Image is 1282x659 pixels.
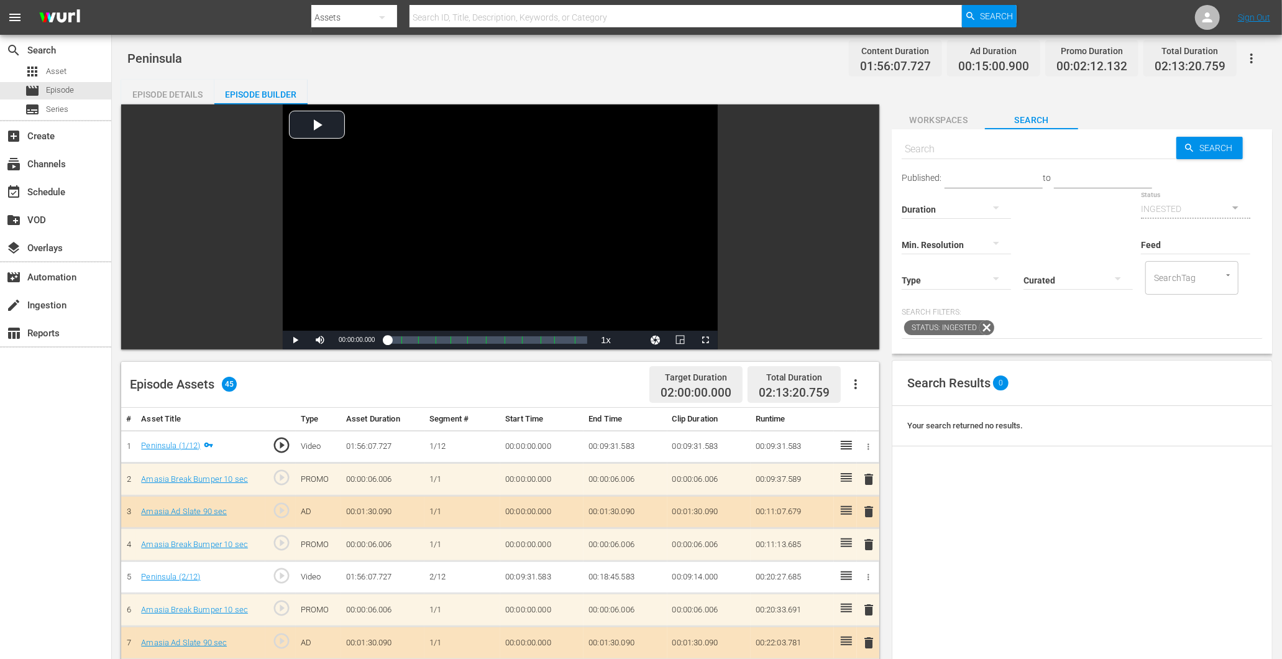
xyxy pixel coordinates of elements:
span: delete [862,635,877,650]
span: delete [862,602,877,617]
a: Amasia Break Bumper 10 sec [141,605,248,614]
td: 00:00:06.006 [341,594,424,627]
td: 00:11:07.679 [751,495,834,528]
span: Ingestion [6,298,21,313]
span: Search Results [907,376,991,390]
span: VOD [6,213,21,228]
td: 00:00:06.006 [584,594,667,627]
div: Ad Duration [958,42,1029,60]
td: 00:00:06.006 [341,528,424,561]
td: Video [296,561,341,594]
span: Automation [6,270,21,285]
th: # [121,408,136,431]
span: Asset [46,65,66,78]
td: 1/12 [424,430,500,463]
td: 00:09:14.000 [667,561,751,594]
td: AD [296,495,341,528]
span: Asset [25,64,40,79]
span: play_circle_outline [272,501,291,520]
button: delete [862,503,877,521]
td: 01:56:07.727 [341,430,424,463]
span: 02:00:00.000 [661,386,731,400]
span: 00:02:12.132 [1056,60,1127,74]
td: 00:00:00.000 [500,430,584,463]
td: 01:56:07.727 [341,561,424,594]
img: ans4CAIJ8jUAAAAAAAAAAAAAAAAAAAAAAAAgQb4GAAAAAAAAAAAAAAAAAAAAAAAAJMjXAAAAAAAAAAAAAAAAAAAAAAAAgAT5G... [30,3,89,32]
td: 00:20:27.685 [751,561,834,594]
div: Progress Bar [387,336,587,344]
button: Episode Details [121,80,214,104]
span: play_circle_outline [272,533,291,552]
button: delete [862,470,877,488]
span: 45 [222,377,237,392]
button: Fullscreen [693,331,718,349]
td: 00:11:13.685 [751,528,834,561]
td: 00:00:00.000 [500,495,584,528]
span: Schedule [6,185,21,200]
td: 1/1 [424,495,500,528]
a: Amasia Break Bumper 10 sec [141,474,248,484]
td: 00:09:31.583 [667,430,751,463]
span: 00:15:00.900 [958,60,1029,74]
td: 3 [121,495,136,528]
td: 00:00:06.006 [341,463,424,496]
td: 00:00:06.006 [584,463,667,496]
th: End Time [584,408,667,431]
div: Target Duration [661,369,731,386]
a: Amasia Break Bumper 10 sec [141,540,248,549]
td: PROMO [296,594,341,627]
div: Promo Duration [1056,42,1127,60]
span: Search [1195,137,1243,159]
span: 02:13:20.759 [759,385,830,400]
span: play_circle_outline [272,436,291,454]
span: Reports [6,326,21,341]
span: Search [985,113,1078,128]
th: Type [296,408,341,431]
div: Episode Builder [214,80,308,109]
span: Search [980,5,1013,27]
td: 5 [121,561,136,594]
span: play_circle_outline [272,599,291,617]
td: PROMO [296,528,341,561]
td: 00:00:06.006 [667,594,751,627]
span: play_circle_outline [272,468,291,487]
th: Start Time [500,408,584,431]
td: 00:09:31.583 [584,430,667,463]
span: 00:00:00.000 [339,336,375,343]
td: 1/1 [424,463,500,496]
td: 00:09:37.589 [751,463,834,496]
div: INGESTED [1141,191,1250,226]
td: 00:00:00.000 [500,594,584,627]
span: to [1043,173,1051,183]
span: delete [862,537,877,552]
button: delete [862,536,877,554]
a: Amasia Ad Slate 90 sec [141,638,227,647]
a: Peninsula (2/12) [141,572,200,581]
div: Episode Details [121,80,214,109]
span: play_circle_outline [272,566,291,585]
span: menu [7,10,22,25]
td: 00:20:33.691 [751,594,834,627]
span: Workspaces [892,113,985,128]
th: Asset Duration [341,408,424,431]
td: 00:00:06.006 [667,528,751,561]
span: 0 [994,376,1009,390]
span: Episode [46,84,74,96]
span: Overlays [6,241,21,256]
td: 1/1 [424,594,500,627]
a: Amasia Ad Slate 90 sec [141,507,227,516]
td: 00:18:45.583 [584,561,667,594]
span: play_circle_outline [272,632,291,650]
div: Episode Assets [130,377,237,392]
div: Total Duration [1155,42,1225,60]
th: Clip Duration [667,408,751,431]
td: 00:09:31.583 [751,430,834,463]
td: 00:00:00.000 [500,528,584,561]
td: 00:09:31.583 [500,561,584,594]
button: Mute [308,331,332,349]
td: 4 [121,528,136,561]
span: Published: [902,173,941,183]
div: Content Duration [860,42,931,60]
td: 00:00:00.000 [500,463,584,496]
td: 6 [121,594,136,627]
